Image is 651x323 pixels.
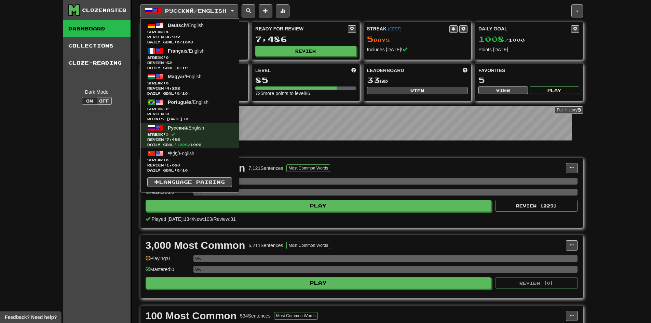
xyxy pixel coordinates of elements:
[147,55,232,60] span: Streak:
[168,74,185,79] span: Magyar
[166,30,168,34] span: 4
[168,151,194,156] span: / English
[255,35,356,43] div: 7,486
[478,34,504,44] span: 1008
[147,40,232,45] span: Daily Goal: / 1000
[147,177,232,187] a: Language Pairing
[140,71,239,97] a: Magyar/EnglishStreak:0 Review:4,292Daily Goal:0/10
[286,164,330,172] button: Most Common Words
[147,132,232,137] span: Streak:
[63,54,131,71] a: Cloze-Reading
[496,200,578,212] button: Review (229)
[367,75,380,85] span: 33
[168,125,187,131] span: Русский
[478,67,579,74] div: Favorites
[276,4,289,17] button: More stats
[168,99,208,105] span: / English
[168,151,177,156] span: 中文
[146,240,245,251] div: 3,000 Most Common
[240,312,271,319] div: 534 Sentences
[367,87,468,94] button: View
[367,46,468,53] div: Includes [DATE]!
[248,165,283,172] div: 7,121 Sentences
[147,158,232,163] span: Streak:
[367,25,450,32] div: Streak
[168,125,204,131] span: / English
[274,312,318,320] button: Most Common Words
[177,91,179,95] span: 0
[351,67,356,74] span: Score more points to level up
[63,20,131,37] a: Dashboard
[463,67,467,74] span: This week in points, UTC
[177,168,179,172] span: 0
[255,67,271,74] span: Level
[478,37,525,43] span: / 1000
[530,86,579,94] button: Play
[478,86,528,94] button: View
[82,97,97,105] button: On
[177,66,179,70] span: 0
[147,65,232,70] span: Daily Goal: / 10
[140,123,239,148] a: Русский/EnglishStreak:5 Review:7,486Daily Goal:1008/1000
[147,163,232,168] span: Review: 1,080
[147,91,232,96] span: Daily Goal: / 10
[168,99,191,105] span: Português
[147,60,232,65] span: Review: 62
[140,46,239,71] a: Français/EnglishStreak:0 Review:62Daily Goal:0/10
[248,242,283,249] div: 6,211 Sentences
[146,200,491,212] button: Play
[255,90,356,97] div: 725 more points to level 86
[147,106,232,111] span: Streak:
[367,34,374,44] span: 5
[478,25,571,33] div: Daily Goal
[478,76,579,84] div: 5
[478,46,579,53] div: Points [DATE]
[147,117,232,122] span: Points [DATE]: 0
[147,35,232,40] span: Review: 4,932
[168,23,187,28] span: Deutsch
[147,111,232,117] span: Review: 0
[255,25,348,32] div: Ready for Review
[255,46,356,56] button: Review
[97,97,112,105] button: Off
[177,40,179,44] span: 0
[147,86,232,91] span: Review: 4,292
[212,216,214,222] span: /
[166,132,168,136] span: 5
[82,7,126,14] div: Clozemaster
[367,76,468,85] div: rd
[177,143,188,147] span: 1008
[168,48,204,54] span: / English
[286,242,330,249] button: Most Common Words
[367,67,404,74] span: Leaderboard
[166,81,168,85] span: 0
[193,216,212,222] span: New: 103
[166,158,168,162] span: 0
[255,76,356,84] div: 85
[147,81,232,86] span: Streak:
[146,277,491,289] button: Play
[259,4,272,17] button: Add sentence to collection
[165,8,227,14] span: Русский / English
[146,255,190,266] div: Playing: 0
[496,277,578,289] button: Review (0)
[147,137,232,142] span: Review: 7,486
[140,97,239,123] a: Português/EnglishStreak:0 Review:0Points [DATE]:0
[140,148,239,174] a: 中文/EnglishStreak:0 Review:1,080Daily Goal:0/10
[5,314,57,321] span: Open feedback widget
[63,37,131,54] a: Collections
[68,89,125,95] div: Dark Mode
[140,4,238,17] button: Русский/English
[146,189,190,200] div: Mastered: 0
[147,142,232,147] span: Daily Goal: / 1000
[367,35,468,44] div: Day s
[146,266,190,277] div: Mastered: 0
[166,55,168,59] span: 0
[168,74,202,79] span: / English
[555,106,583,114] a: Full History
[147,29,232,35] span: Streak:
[242,4,255,17] button: Search sentences
[147,168,232,173] span: Daily Goal: / 10
[140,20,239,46] a: Deutsch/EnglishStreak:4 Review:4,932Daily Goal:0/1000
[213,216,235,222] span: Review: 31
